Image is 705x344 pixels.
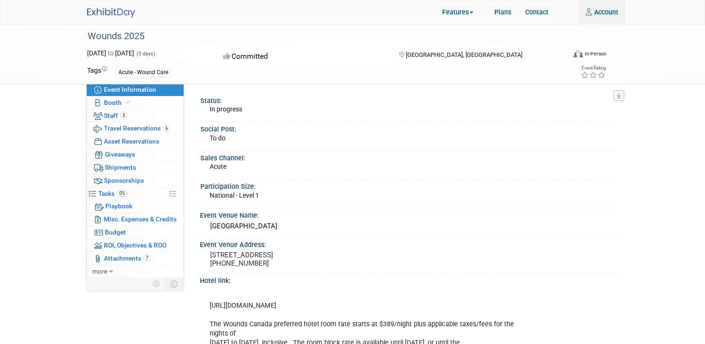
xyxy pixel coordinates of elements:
img: Format-Inperson.png [574,50,583,57]
span: Shipments [105,164,136,171]
a: Giveaways [87,148,184,161]
div: Committed [220,48,384,65]
div: Wounds 2025 [84,28,562,45]
td: Toggle Event Tabs [164,278,184,290]
div: Sales Channel: [200,151,614,163]
a: ROI, Objectives & ROO [87,239,184,252]
span: Asset Reservations [104,138,159,145]
span: Budget [105,228,126,236]
i: Booth reservation complete [126,100,130,105]
a: Booth [87,96,184,109]
div: Event Venue Address: [200,238,618,249]
a: Asset Reservations [87,135,184,148]
span: 5 [120,112,127,119]
span: Misc. Expenses & Credits [104,215,177,223]
span: Booth [104,99,132,106]
span: Event Information [104,86,156,93]
a: Attachments7 [87,252,184,265]
td: Tags [87,66,107,77]
a: Budget [87,226,184,239]
div: In-Person [584,50,606,57]
span: to [106,49,115,57]
div: Event Venue Name: [200,208,618,220]
img: ExhibitDay [87,8,135,18]
span: Attachments [104,255,151,262]
span: [DATE] [DATE] [87,49,134,57]
span: 6 [163,125,170,132]
div: Status: [200,94,614,105]
span: Tasks [98,190,127,197]
td: Personalize Event Tab Strip [149,278,165,290]
span: [GEOGRAPHIC_DATA], [GEOGRAPHIC_DATA] [406,51,522,58]
a: Sponsorships [87,174,184,187]
a: Contact [518,0,555,24]
a: Misc. Expenses & Credits [87,213,184,226]
span: National - Level 1 [210,192,259,199]
a: Playbook [87,200,184,213]
span: 0% [117,190,127,197]
a: Event Information [87,83,184,96]
span: Giveaways [105,151,135,158]
span: Playbook [105,202,132,210]
div: Participation Size: [200,179,614,191]
span: In progress [210,105,242,113]
div: Acute - Wound Care [116,68,171,77]
a: Shipments [87,161,184,174]
a: Tasks0% [87,187,184,200]
a: more [87,265,184,278]
div: Event Rating [581,66,606,70]
span: Sponsorships [104,177,144,184]
span: To do [210,134,226,142]
span: Travel Reservations [104,124,170,132]
div: Hotel link: [200,274,618,285]
span: ROI, Objectives & ROO [104,241,166,249]
span: 7 [144,255,151,261]
span: (3 days) [136,51,155,57]
div: Event Format [532,48,607,62]
div: Social Post: [200,122,614,134]
span: Staff [104,112,127,119]
div: [GEOGRAPHIC_DATA] [207,219,611,234]
span: Acute [210,163,226,170]
a: Account [579,0,625,24]
a: Staff5 [87,110,184,122]
pre: [STREET_ADDRESS] [PHONE_NUMBER] [210,251,364,268]
span: more [92,268,107,275]
a: Travel Reservations6 [87,122,184,135]
a: Features [435,1,487,24]
a: Plans [487,0,518,24]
